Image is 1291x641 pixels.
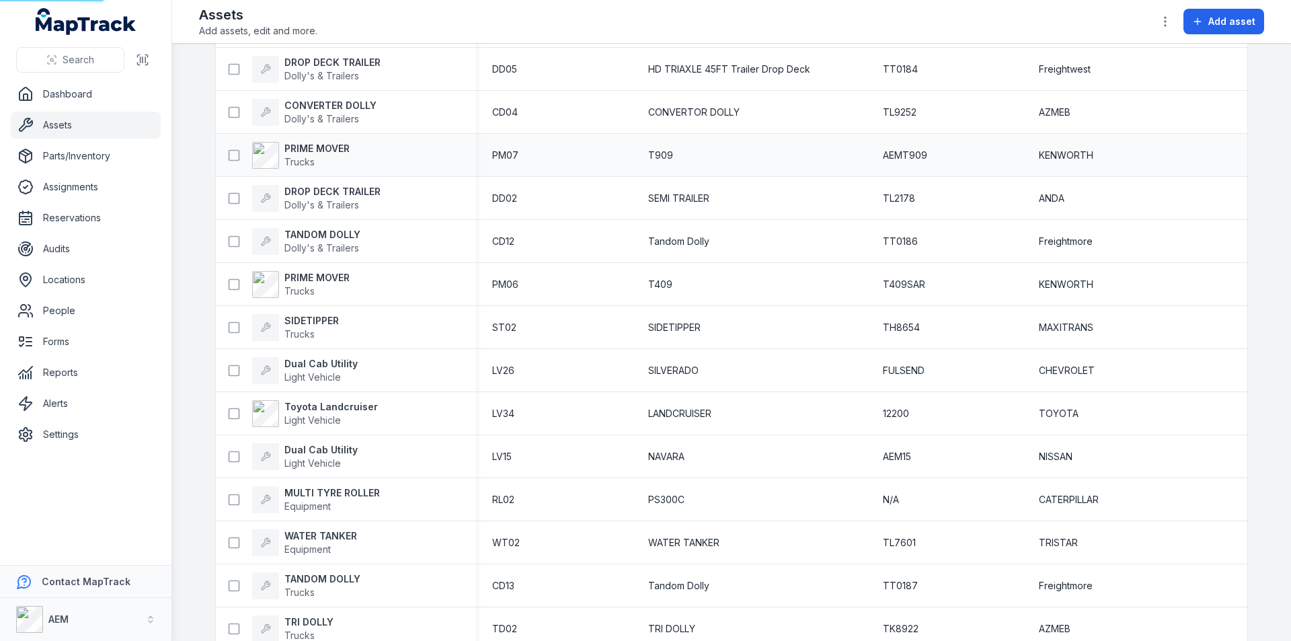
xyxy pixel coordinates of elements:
a: Toyota LandcruiserLight Vehicle [252,400,378,427]
span: NISSAN [1039,450,1072,463]
strong: AEM [48,613,69,625]
span: Add asset [1208,15,1255,28]
span: NAVARA [648,450,684,463]
span: WT02 [492,536,520,550]
span: DD05 [492,63,517,76]
span: TL7601 [883,536,916,550]
span: LV15 [492,450,512,463]
span: CATERPILLAR [1039,493,1099,506]
span: Trucks [284,285,315,297]
span: T909 [648,149,673,162]
span: TK8922 [883,622,918,636]
span: CD04 [492,106,518,119]
button: Search [16,47,124,73]
span: TRI DOLLY [648,622,695,636]
strong: CONVERTER DOLLY [284,99,377,112]
span: Trucks [284,328,315,340]
span: LV34 [492,407,514,420]
span: AEMT909 [883,149,927,162]
span: Trucks [284,587,315,598]
span: TT0184 [883,63,918,76]
a: PRIME MOVERTrucks [252,271,350,298]
span: AZMEB [1039,622,1070,636]
a: Dashboard [11,81,161,108]
strong: DROP DECK TRAILER [284,56,381,69]
button: Add asset [1183,9,1264,34]
span: Light Vehicle [284,414,341,426]
span: Tandom Dolly [648,579,709,593]
a: DROP DECK TRAILERDolly's & Trailers [252,185,381,212]
strong: TRI DOLLY [284,615,334,629]
span: HD TRIAXLE 45FT Trailer Drop Deck [648,63,810,76]
span: MAXITRANS [1039,321,1093,334]
a: Forms [11,328,161,355]
span: Light Vehicle [284,457,341,469]
a: Alerts [11,390,161,417]
a: PRIME MOVERTrucks [252,142,350,169]
a: WATER TANKEREquipment [252,529,357,556]
span: Search [63,53,94,67]
span: TH8654 [883,321,920,334]
span: TL9252 [883,106,916,119]
strong: Toyota Landcruiser [284,400,378,414]
strong: Contact MapTrack [42,576,130,587]
span: AZMEB [1039,106,1070,119]
span: Dolly's & Trailers [284,199,359,211]
a: Reports [11,359,161,386]
span: KENWORTH [1039,149,1093,162]
a: CONVERTER DOLLYDolly's & Trailers [252,99,377,126]
span: FULSEND [883,364,925,377]
span: CONVERTOR DOLLY [648,106,740,119]
a: Audits [11,235,161,262]
span: TRISTAR [1039,536,1078,550]
span: KENWORTH [1039,278,1093,291]
span: ST02 [492,321,516,334]
span: T409 [648,278,672,291]
strong: TANDOM DOLLY [284,228,360,241]
a: Assets [11,112,161,139]
span: LANDCRUISER [648,407,711,420]
h2: Assets [199,5,317,24]
span: SEMI TRAILER [648,192,709,205]
span: WATER TANKER [648,536,719,550]
span: Tandom Dolly [648,235,709,248]
span: AEM15 [883,450,911,463]
a: People [11,297,161,324]
a: SIDETIPPERTrucks [252,314,339,341]
span: TT0186 [883,235,918,248]
span: ANDA [1039,192,1064,205]
span: N/A [883,493,899,506]
a: Assignments [11,174,161,200]
a: MapTrack [36,8,136,35]
span: Freightmore [1039,579,1093,593]
a: TANDOM DOLLYDolly's & Trailers [252,228,360,255]
span: T409SAR [883,278,925,291]
a: Reservations [11,204,161,231]
span: SIDETIPPER [648,321,701,334]
span: Equipment [284,543,331,555]
a: Parts/Inventory [11,143,161,169]
a: DROP DECK TRAILERDolly's & Trailers [252,56,381,83]
span: Dolly's & Trailers [284,113,359,124]
span: DD02 [492,192,517,205]
span: TL2178 [883,192,915,205]
strong: PRIME MOVER [284,142,350,155]
strong: Dual Cab Utility [284,443,358,457]
a: Dual Cab UtilityLight Vehicle [252,443,358,470]
span: TD02 [492,622,517,636]
span: Freightmore [1039,235,1093,248]
span: Equipment [284,500,331,512]
span: CHEVROLET [1039,364,1095,377]
strong: MULTI TYRE ROLLER [284,486,380,500]
a: TANDOM DOLLYTrucks [252,572,360,599]
span: Trucks [284,630,315,641]
a: Settings [11,421,161,448]
span: CD13 [492,579,514,593]
span: Trucks [284,156,315,167]
span: PS300C [648,493,684,506]
span: PM07 [492,149,518,162]
span: Dolly's & Trailers [284,70,359,81]
span: PM06 [492,278,518,291]
span: CD12 [492,235,514,248]
span: TOYOTA [1039,407,1079,420]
